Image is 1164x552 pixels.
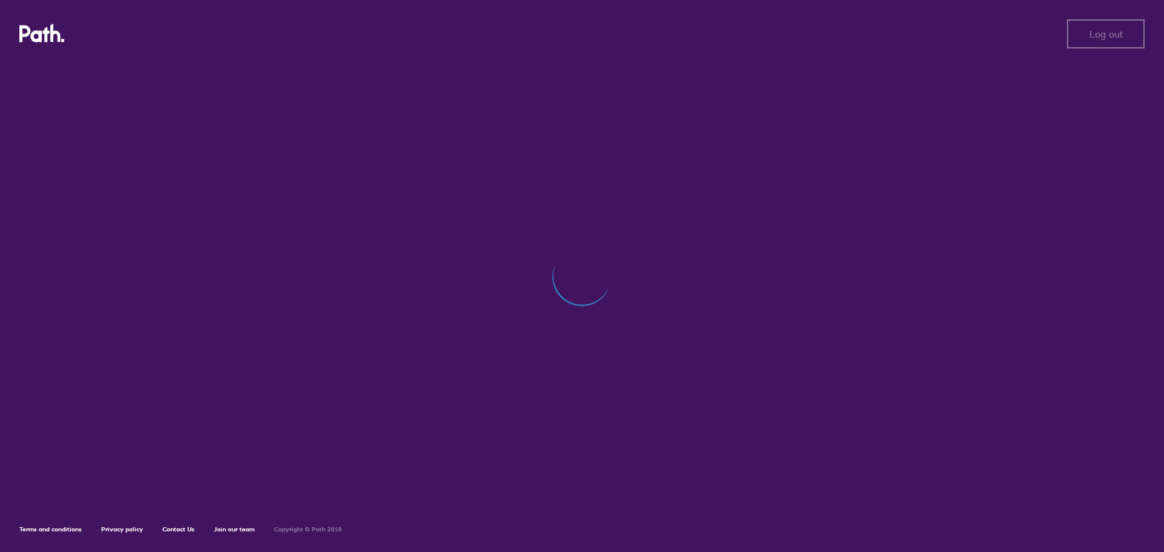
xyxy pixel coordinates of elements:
[1089,28,1123,39] span: Log out
[1067,19,1145,48] button: Log out
[214,525,255,533] a: Join our team
[101,525,143,533] a: Privacy policy
[274,526,342,533] h6: Copyright © Path 2018
[19,525,82,533] a: Terms and conditions
[162,525,195,533] a: Contact Us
